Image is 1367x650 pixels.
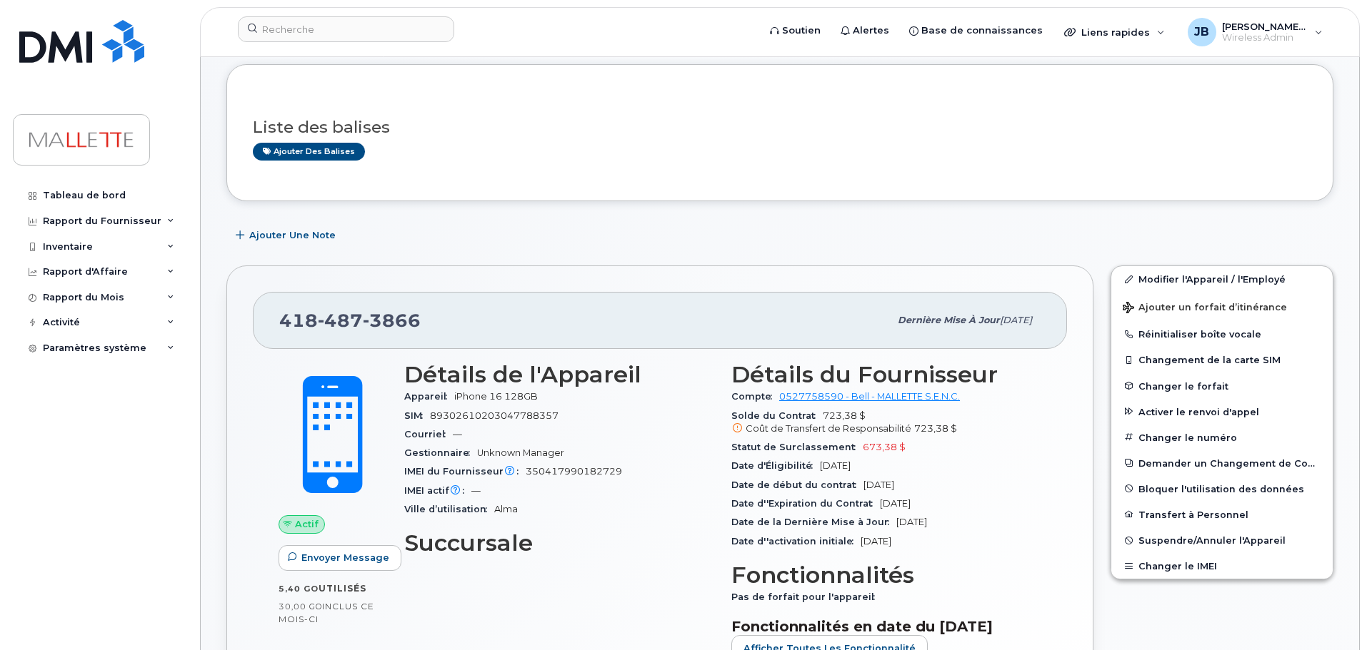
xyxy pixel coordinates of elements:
span: Statut de Surclassement [731,442,863,452]
span: IMEI actif [404,485,471,496]
button: Changement de la carte SIM [1111,347,1333,372]
span: — [471,485,481,496]
input: Recherche [238,16,454,42]
span: Date d''activation initiale [731,536,861,547]
button: Demander un Changement de Compte [1111,450,1333,476]
a: Ajouter des balises [253,143,365,161]
button: Ajouter un forfait d’itinérance [1111,292,1333,321]
div: Liens rapides [1054,18,1175,46]
button: Changer le numéro [1111,425,1333,450]
span: inclus ce mois-ci [279,601,374,624]
h3: Liste des balises [253,118,1307,136]
span: 723,38 $ [914,423,957,434]
span: 30,00 Go [279,601,322,611]
span: Coût de Transfert de Responsabilité [746,423,911,434]
span: Compte [731,391,779,402]
div: Jérôme Bouchard Dallaire [1178,18,1333,46]
button: Transfert à Personnel [1111,502,1333,527]
span: 723,38 $ [731,410,1041,436]
span: Ville d’utilisation [404,504,494,514]
span: — [453,429,462,440]
button: Changer le forfait [1111,373,1333,399]
span: 5,40 Go [279,584,319,594]
span: Changer le forfait [1138,380,1228,391]
span: 673,38 $ [863,442,906,452]
a: 0527758590 - Bell - MALLETTE S.E.N.C. [779,391,960,402]
span: Envoyer Message [301,551,389,564]
h3: Fonctionnalités [731,562,1041,588]
span: IMEI du Fournisseur [404,466,526,477]
span: Gestionnaire [404,447,477,458]
span: Date d'Éligibilité [731,460,820,471]
span: Ajouter un forfait d’itinérance [1123,302,1287,315]
span: Suspendre/Annuler l'Appareil [1138,535,1286,546]
span: Wireless Admin [1222,32,1308,44]
span: Pas de forfait pour l'appareil [731,591,882,602]
h3: Succursale [404,530,714,556]
h3: Détails du Fournisseur [731,362,1041,387]
span: 3866 [363,310,421,331]
span: [DATE] [896,517,927,527]
span: [DATE] [880,498,911,509]
span: iPhone 16 128GB [454,391,538,402]
span: [DATE] [861,536,891,547]
button: Ajouter une Note [226,223,348,248]
span: SIM [404,410,430,421]
span: Dernière mise à jour [898,315,1000,325]
a: Modifier l'Appareil / l'Employé [1111,266,1333,292]
span: Appareil [404,391,454,402]
button: Activer le renvoi d'appel [1111,399,1333,425]
span: Date de début du contrat [731,479,863,490]
span: Solde du Contrat [731,410,823,421]
span: [PERSON_NAME] [PERSON_NAME] [1222,21,1308,32]
span: 418 [279,310,421,331]
span: Actif [295,517,319,531]
span: 89302610203047788357 [430,410,559,421]
span: Liens rapides [1081,26,1150,38]
a: Alertes [831,16,899,45]
span: Date d''Expiration du Contrat [731,498,880,509]
span: JB [1194,24,1209,41]
span: 487 [318,310,363,331]
span: Alma [494,504,518,514]
span: Ajouter une Note [249,228,336,242]
span: utilisés [319,583,366,594]
span: [DATE] [820,460,851,471]
span: Activer le renvoi d'appel [1138,406,1259,417]
span: [DATE] [863,479,894,490]
button: Réinitialiser boîte vocale [1111,321,1333,347]
button: Envoyer Message [279,545,401,571]
h3: Détails de l'Appareil [404,362,714,387]
a: Soutien [760,16,831,45]
button: Bloquer l'utilisation des données [1111,476,1333,502]
span: Unknown Manager [477,447,564,458]
a: Base de connaissances [899,16,1053,45]
h3: Fonctionnalités en date du [DATE] [731,618,1041,635]
span: 350417990182729 [526,466,622,477]
span: Courriel [404,429,453,440]
span: Alertes [853,24,889,38]
button: Changer le IMEI [1111,553,1333,579]
span: Base de connaissances [921,24,1043,38]
span: Soutien [782,24,821,38]
span: Date de la Dernière Mise à Jour [731,517,896,527]
span: [DATE] [1000,315,1032,325]
button: Suspendre/Annuler l'Appareil [1111,527,1333,553]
